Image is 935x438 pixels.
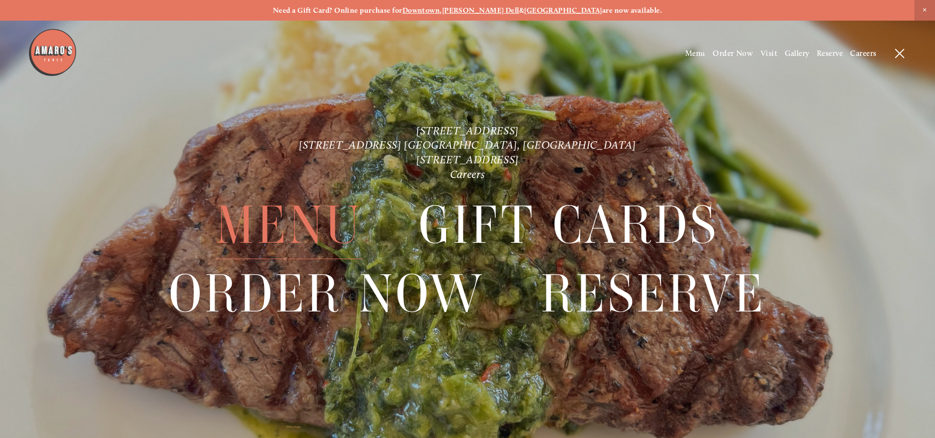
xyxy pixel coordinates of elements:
a: Downtown [402,6,440,15]
strong: , [440,6,442,15]
a: Menu [685,49,705,58]
a: Menu [216,192,362,259]
a: Order Now [169,260,484,327]
a: Reserve [541,260,766,327]
a: [STREET_ADDRESS] [GEOGRAPHIC_DATA], [GEOGRAPHIC_DATA] [299,138,636,152]
strong: Need a Gift Card? Online purchase for [273,6,402,15]
a: Order Now [713,49,753,58]
strong: & [519,6,524,15]
a: [PERSON_NAME] Dell [442,6,519,15]
img: Amaro's Table [28,28,77,77]
a: Careers [850,49,876,58]
span: Order Now [169,260,484,328]
a: Gallery [785,49,809,58]
a: Visit [761,49,777,58]
a: Reserve [817,49,843,58]
strong: are now available. [602,6,662,15]
span: Gift Cards [419,192,719,259]
a: [STREET_ADDRESS] [416,153,519,166]
a: [STREET_ADDRESS] [416,124,519,137]
a: [GEOGRAPHIC_DATA] [524,6,602,15]
span: Menu [216,192,362,259]
a: Gift Cards [419,192,719,259]
a: Careers [450,168,485,181]
span: Reserve [541,260,766,328]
